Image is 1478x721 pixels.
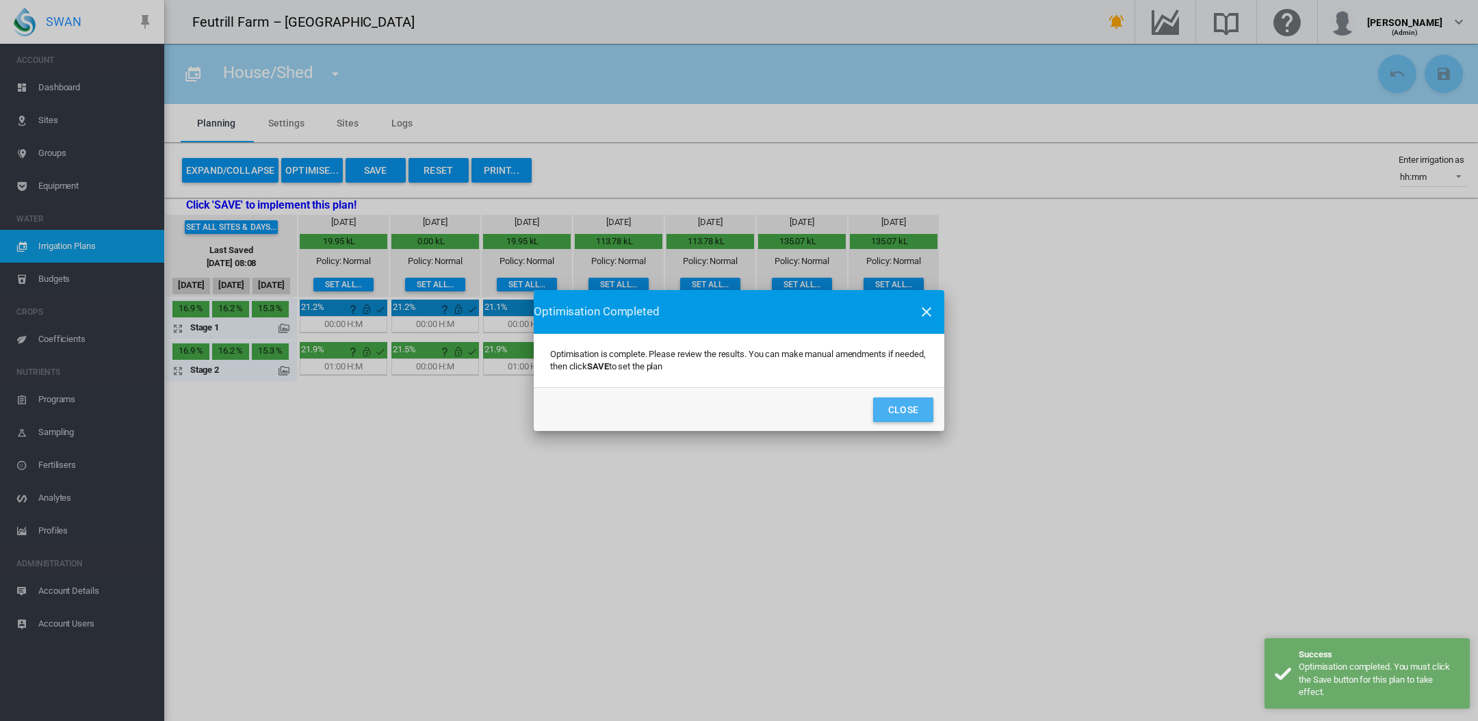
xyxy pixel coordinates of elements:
[913,298,940,326] button: icon-close
[587,361,609,371] b: SAVE
[1299,661,1460,698] div: Optimisation completed. You must click the Save button for this plan to take effect.
[873,397,933,422] button: Close
[918,304,935,320] md-icon: icon-close
[534,304,660,320] span: Optimisation Completed
[550,348,928,373] p: Optimisation is complete. Please review the results. You can make manual amendments if needed, th...
[534,290,944,431] md-dialog: Optimisation is ...
[1299,648,1460,661] div: Success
